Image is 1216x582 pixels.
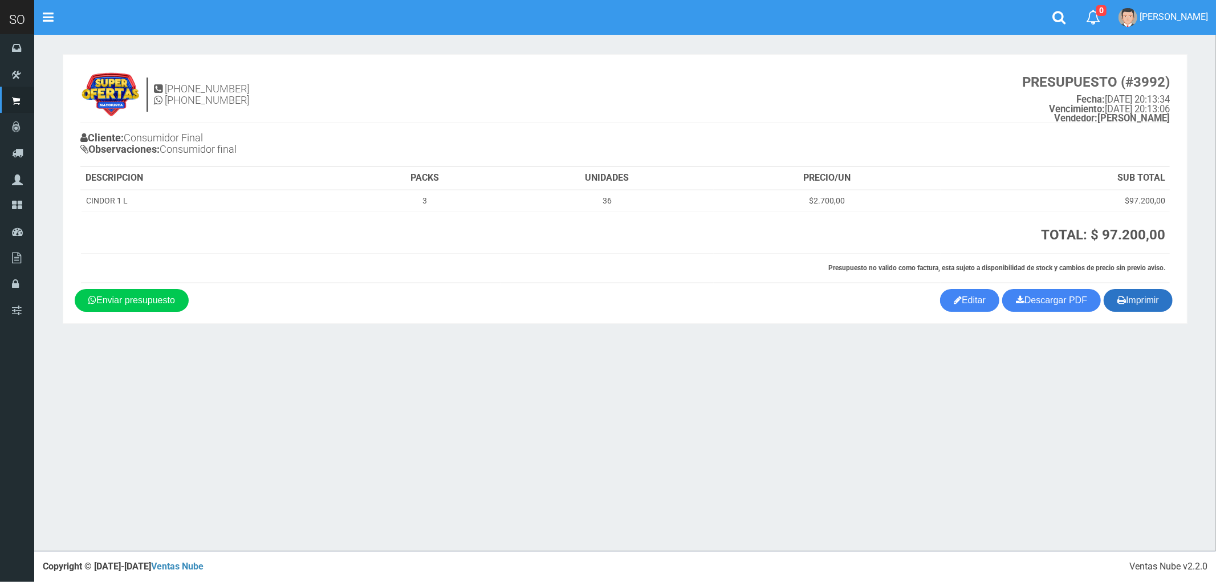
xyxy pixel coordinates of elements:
[1022,74,1170,90] strong: PRESUPUESTO (#3992)
[941,190,1170,211] td: $97.200,00
[940,289,999,312] a: Editar
[75,289,189,312] a: Enviar presupuesto
[151,561,204,572] a: Ventas Nube
[349,167,500,190] th: PACKS
[1140,11,1208,22] span: [PERSON_NAME]
[81,167,349,190] th: DESCRIPCION
[501,167,714,190] th: UNIDADES
[1049,104,1105,115] strong: Vencimiento:
[501,190,714,211] td: 36
[941,167,1170,190] th: SUB TOTAL
[1096,5,1107,16] span: 0
[1119,8,1137,27] img: User Image
[1022,75,1170,124] small: [DATE] 20:13:34 [DATE] 20:13:06
[96,295,175,305] span: Enviar presupuesto
[1076,94,1105,105] strong: Fecha:
[81,190,349,211] td: CINDOR 1 L
[1054,113,1170,124] b: [PERSON_NAME]
[1104,289,1173,312] button: Imprimir
[1054,113,1097,124] strong: Vendedor:
[714,167,941,190] th: PRECIO/UN
[714,190,941,211] td: $2.700,00
[80,143,160,155] b: Observaciones:
[80,129,625,161] h4: Consumidor Final Consumidor final
[828,264,1165,272] strong: Presupuesto no valido como factura, esta sujeto a disponibilidad de stock y cambios de precio sin...
[80,72,141,117] img: 9k=
[154,83,249,106] h4: [PHONE_NUMBER] [PHONE_NUMBER]
[43,561,204,572] strong: Copyright © [DATE]-[DATE]
[1002,289,1101,312] a: Descargar PDF
[349,190,500,211] td: 3
[1041,227,1165,243] strong: TOTAL: $ 97.200,00
[80,132,124,144] b: Cliente:
[1129,560,1207,573] div: Ventas Nube v2.2.0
